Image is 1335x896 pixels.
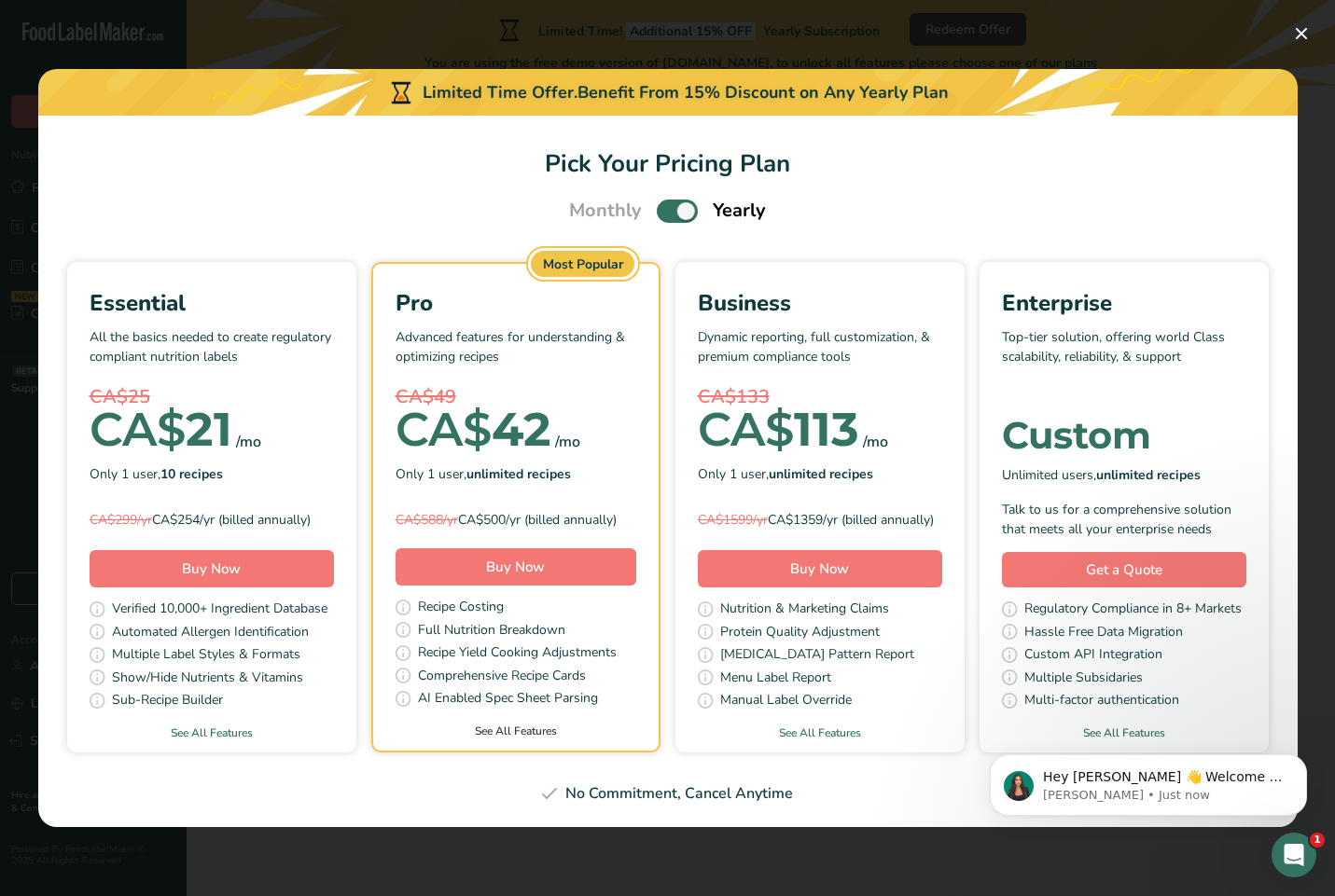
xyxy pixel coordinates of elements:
[90,383,334,411] div: CA$25
[182,559,241,578] span: Buy Now
[466,465,571,483] b: unlimited recipes
[1002,327,1246,383] p: Top-tier solution, offering world Class scalability, reliability, & support
[418,642,617,666] span: Recipe Yield Cooking Adjustments
[698,510,942,530] div: CA$1359/yr (billed annually)
[962,715,1335,846] iframe: Intercom notifications message
[675,724,965,741] a: See All Features
[1002,286,1246,320] div: Enterprise
[531,251,635,277] div: Most Popular
[396,510,636,530] div: CA$500/yr (billed annually)
[1024,644,1162,668] span: Custom API Integration
[720,668,831,691] span: Menu Label Report
[1002,500,1246,539] div: Talk to us for a comprehensive solution that meets all your enterprise needs
[112,644,300,668] span: Multiple Label Styles & Formats
[720,690,852,713] span: Manual Label Override
[555,431,580,453] div: /mo
[396,401,492,458] span: CA$
[698,286,942,320] div: Business
[160,465,223,483] b: 10 recipes
[1002,465,1201,485] span: Unlimited users,
[396,411,551,448] div: 42
[790,559,849,578] span: Buy Now
[698,411,859,448] div: 113
[698,383,942,411] div: CA$133
[418,688,598,711] span: AI Enabled Spec Sheet Parsing
[112,690,223,713] span: Sub-Recipe Builder
[1024,599,1242,622] span: Regulatory Compliance in 8+ Markets
[90,464,223,484] span: Only 1 user,
[1272,833,1316,877] iframe: Intercom live chat
[67,724,356,741] a: See All Features
[1002,417,1246,454] div: Custom
[720,644,914,668] span: [MEDICAL_DATA] Pattern Report
[61,145,1275,182] h1: Pick Your Pricing Plan
[1310,833,1325,848] span: 1
[90,510,334,530] div: CA$254/yr (billed annually)
[1002,552,1246,588] a: Get a Quote
[698,464,873,484] span: Only 1 user,
[1096,466,1201,484] b: unlimited recipes
[112,668,303,691] span: Show/Hide Nutrients & Vitamins
[112,599,327,622] span: Verified 10,000+ Ingredient Database
[90,401,186,458] span: CA$
[698,327,942,383] p: Dynamic reporting, full customization, & premium compliance tools
[1024,622,1183,645] span: Hassle Free Data Migration
[396,511,458,529] span: CA$588/yr
[569,197,642,225] span: Monthly
[112,622,309,645] span: Automated Allergen Identification
[90,327,334,383] p: All the basics needed to create regulatory compliant nutrition labels
[90,550,334,587] button: Buy Now
[418,666,586,689] span: Comprehensive Recipe Cards
[720,622,880,645] span: Protein Quality Adjustment
[863,431,888,453] div: /mo
[418,620,565,643] span: Full Nutrition Breakdown
[577,80,949,105] div: Benefit From 15% Discount on Any Yearly Plan
[698,511,768,529] span: CA$1599/yr
[396,383,636,411] div: CA$49
[698,550,942,587] button: Buy Now
[1024,690,1179,713] span: Multi-factor authentication
[38,69,1298,116] div: Limited Time Offer.
[396,548,636,586] button: Buy Now
[90,411,232,448] div: 21
[1024,668,1143,691] span: Multiple Subsidaries
[90,286,334,320] div: Essential
[90,511,152,529] span: CA$299/yr
[61,782,1275,805] div: No Commitment, Cancel Anytime
[698,401,794,458] span: CA$
[373,723,659,739] a: See All Features
[418,597,504,620] span: Recipe Costing
[713,197,766,225] span: Yearly
[396,464,571,484] span: Only 1 user,
[486,558,545,576] span: Buy Now
[396,286,636,320] div: Pro
[720,599,889,622] span: Nutrition & Marketing Claims
[1086,559,1162,581] span: Get a Quote
[236,431,261,453] div: /mo
[769,465,873,483] b: unlimited recipes
[396,327,636,383] p: Advanced features for understanding & optimizing recipes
